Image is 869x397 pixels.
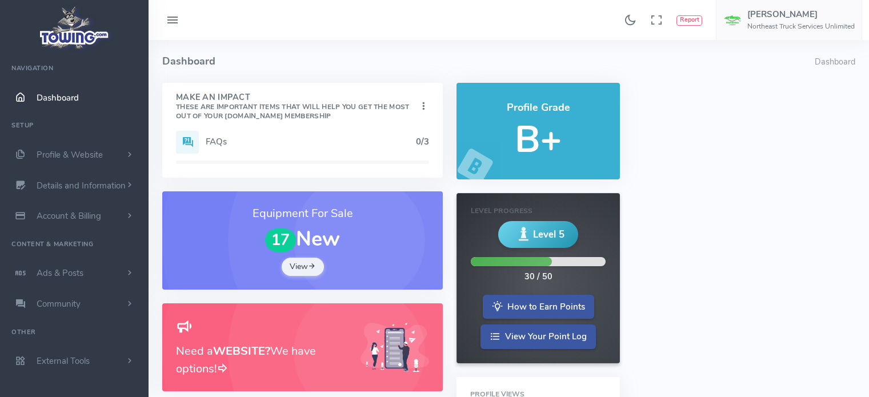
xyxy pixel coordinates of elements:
[37,149,103,161] span: Profile & Website
[815,56,855,69] li: Dashboard
[480,324,596,349] a: View Your Point Log
[176,93,418,121] h4: Make An Impact
[176,343,347,378] h3: Need a We have options!
[206,137,416,146] h5: FAQs
[723,15,742,26] img: user-image
[471,207,605,215] h6: Level Progress
[416,137,429,146] h5: 0/3
[162,40,815,83] h4: Dashboard
[36,3,113,52] img: logo
[470,102,606,114] h4: Profile Grade
[470,119,606,160] h5: B+
[176,102,409,121] small: These are important items that will help you get the most out of your [DOMAIN_NAME] Membership
[747,10,855,19] h5: [PERSON_NAME]
[37,298,81,310] span: Community
[361,323,429,372] img: Generic placeholder image
[37,180,126,191] span: Details and Information
[176,205,429,222] h3: Equipment For Sale
[524,271,552,283] div: 30 / 50
[747,23,855,30] h6: Northeast Truck Services Unlimited
[265,228,296,252] span: 17
[37,355,90,367] span: External Tools
[37,92,79,103] span: Dashboard
[282,258,324,276] a: View
[37,210,101,222] span: Account & Billing
[533,227,564,242] span: Level 5
[676,15,702,26] button: Report
[483,295,594,319] a: How to Earn Points
[37,267,83,279] span: Ads & Posts
[213,343,270,359] b: WEBSITE?
[176,228,429,252] h1: New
